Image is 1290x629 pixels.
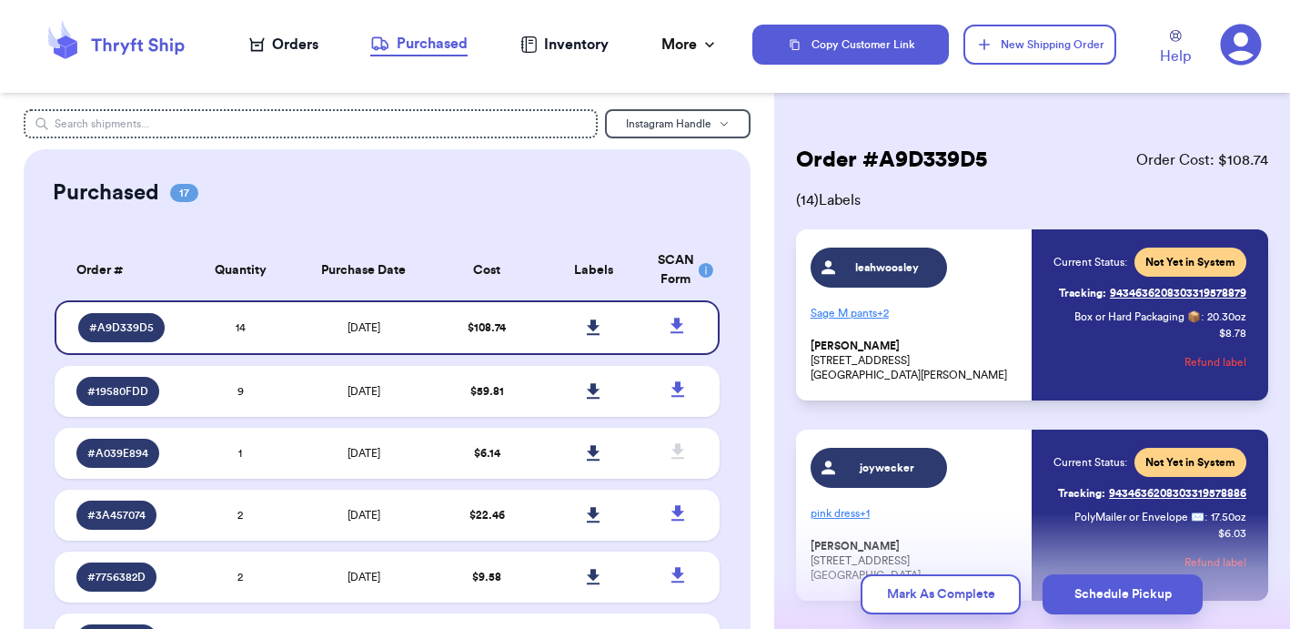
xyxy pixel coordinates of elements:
[1160,30,1191,67] a: Help
[370,33,468,56] a: Purchased
[1058,486,1105,501] span: Tracking:
[1184,342,1246,382] button: Refund label
[348,572,380,583] span: [DATE]
[472,572,501,583] span: $ 9.58
[469,510,505,521] span: $ 22.46
[89,320,154,335] span: # A9D339D5
[963,25,1116,65] button: New Shipping Order
[474,448,500,459] span: $ 6.14
[796,189,1268,211] span: ( 14 ) Labels
[238,448,242,459] span: 1
[861,574,1021,614] button: Mark As Complete
[1136,149,1268,171] span: Order Cost: $ 108.74
[796,146,987,175] h2: Order # A9D339D5
[170,184,198,202] span: 17
[605,109,751,138] button: Instagram Handle
[843,260,930,275] span: leahwoosley
[661,34,719,56] div: More
[434,240,540,300] th: Cost
[249,34,318,56] a: Orders
[1201,309,1204,324] span: :
[1184,543,1246,583] button: Refund label
[1043,574,1203,614] button: Schedule Pickup
[237,572,243,583] span: 2
[1059,279,1246,308] a: Tracking:9434636208303319578879
[1059,286,1106,300] span: Tracking:
[1204,510,1207,524] span: :
[520,34,609,56] a: Inventory
[540,240,647,300] th: Labels
[811,299,1022,328] p: Sage M pants
[348,448,380,459] span: [DATE]
[752,25,949,65] button: Copy Customer Link
[1058,479,1246,508] a: Tracking:9434636208303319578886
[236,322,246,333] span: 14
[370,33,468,55] div: Purchased
[348,510,380,521] span: [DATE]
[843,461,930,475] span: joywecker
[1219,326,1246,340] p: $ 8.78
[53,178,159,208] h2: Purchased
[237,510,243,521] span: 2
[1160,46,1191,67] span: Help
[294,240,434,300] th: Purchase Date
[811,340,900,353] span: [PERSON_NAME]
[1074,512,1204,522] span: PolyMailer or Envelope ✉️
[811,540,900,553] span: [PERSON_NAME]
[1145,255,1235,269] span: Not Yet in System
[1218,526,1246,541] p: $ 6.03
[187,240,294,300] th: Quantity
[24,109,599,138] input: Search shipments...
[811,539,1022,583] p: [STREET_ADDRESS] [GEOGRAPHIC_DATA]
[811,499,1022,528] p: pink dress
[87,384,148,399] span: # 19580FDD
[1053,255,1127,269] span: Current Status:
[626,118,711,129] span: Instagram Handle
[877,308,889,319] span: + 2
[1207,309,1246,324] span: 20.30 oz
[348,322,380,333] span: [DATE]
[1211,510,1246,524] span: 17.50 oz
[860,508,870,519] span: + 1
[1053,455,1127,470] span: Current Status:
[468,322,506,333] span: $ 108.74
[658,251,699,289] div: SCAN Form
[1145,455,1235,470] span: Not Yet in System
[237,386,244,397] span: 9
[811,339,1022,382] p: [STREET_ADDRESS] [GEOGRAPHIC_DATA][PERSON_NAME]
[348,386,380,397] span: [DATE]
[87,570,146,584] span: # 7756382D
[470,386,504,397] span: $ 59.81
[1074,311,1201,322] span: Box or Hard Packaging 📦
[55,240,187,300] th: Order #
[87,508,146,522] span: # 3A457074
[87,446,148,461] span: # A039E894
